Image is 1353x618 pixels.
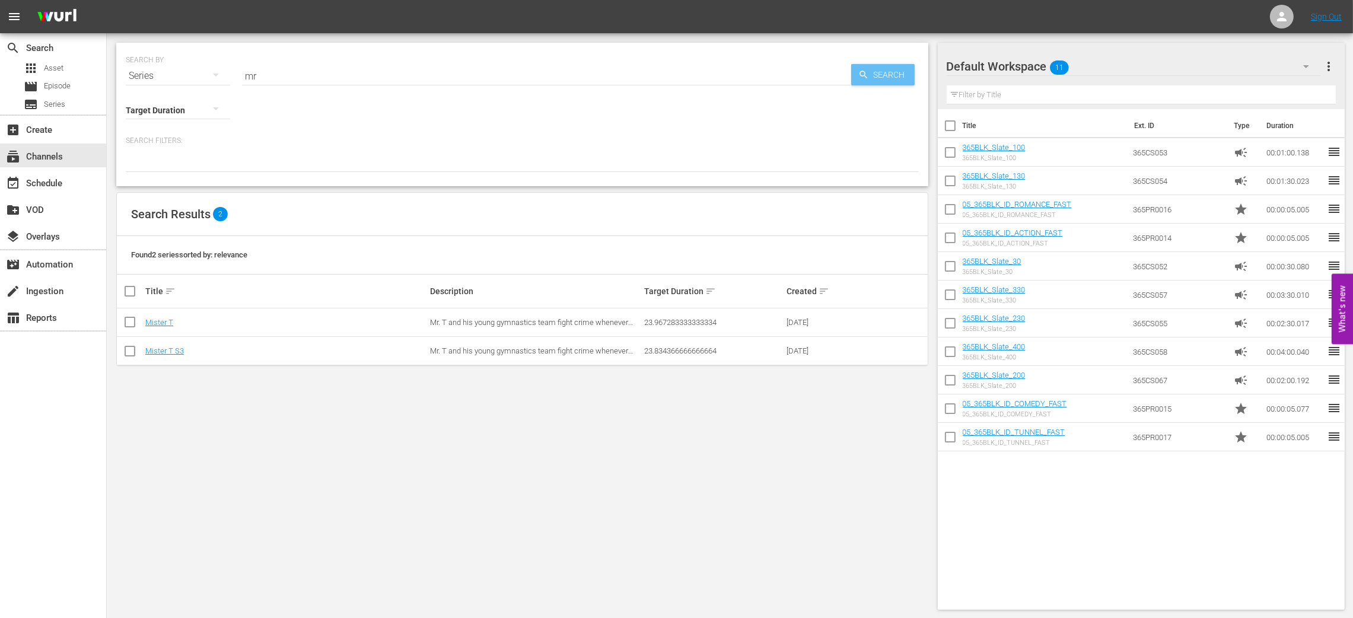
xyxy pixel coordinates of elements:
span: Ad [1234,316,1248,330]
a: 365BLK_Slate_100 [963,143,1026,152]
span: reorder [1327,287,1341,301]
span: Ad [1234,174,1248,188]
span: table_chart [6,311,20,325]
span: Search [869,64,915,85]
div: Title [145,284,427,298]
td: 00:00:05.005 [1262,423,1327,451]
div: Series [126,59,230,93]
div: 05_365BLK_ID_COMEDY_FAST [963,410,1067,418]
div: 23.967283333333334 [644,318,783,327]
a: 05_365BLK_ID_TUNNEL_FAST [963,428,1065,437]
td: 365CS067 [1128,366,1229,394]
div: [DATE] [787,346,854,355]
div: 365BLK_Slate_200 [963,382,1026,390]
div: 23.834366666666664 [644,346,783,355]
a: 05_365BLK_ID_COMEDY_FAST [963,399,1067,408]
div: Default Workspace [947,50,1321,83]
button: Search [851,64,915,85]
span: Series [44,98,65,110]
span: Ad [1234,145,1248,160]
span: subtitles [24,97,38,112]
span: reorder [1327,259,1341,273]
td: 365CS054 [1128,167,1229,195]
div: 365BLK_Slate_230 [963,325,1026,333]
a: 05_365BLK_ID_ROMANCE_FAST [963,200,1072,209]
span: Ad [1234,288,1248,302]
span: create [6,284,20,298]
span: add_box [6,123,20,137]
div: 365BLK_Slate_30 [963,268,1021,276]
span: menu [7,9,21,24]
td: 365PR0016 [1128,195,1229,224]
span: Promo [1234,231,1248,245]
a: 365BLK_Slate_130 [963,171,1026,180]
span: reorder [1327,429,1341,444]
td: 365PR0015 [1128,394,1229,423]
th: Title [963,109,1127,142]
span: Mr. T and his young gymnastics team fight crime whenever they encounter it on their tour. [431,318,633,336]
img: ans4CAIJ8jUAAAAAAAAAAAAAAAAAAAAAAAAgQb4GAAAAAAAAAAAAAAAAAAAAAAAAJMjXAAAAAAAAAAAAAAAAAAAAAAAAgAT5G... [28,3,85,31]
td: 365CS053 [1128,138,1229,167]
td: 365CS057 [1128,281,1229,309]
span: Promo [1234,402,1248,416]
span: subscriptions [6,149,20,164]
td: 00:00:05.005 [1262,195,1327,224]
span: layers [6,230,20,244]
a: 365BLK_Slate_330 [963,285,1026,294]
span: movie_filter [6,257,20,272]
td: 00:01:00.138 [1262,138,1327,167]
td: 00:03:30.010 [1262,281,1327,309]
a: 05_365BLK_ID_ACTION_FAST [963,228,1063,237]
div: Target Duration [644,284,783,298]
span: event_available [6,176,20,190]
span: create_new_folder [6,203,20,217]
div: 365BLK_Slate_400 [963,353,1026,361]
td: 00:00:30.080 [1262,252,1327,281]
td: 00:01:30.023 [1262,167,1327,195]
div: 365BLK_Slate_100 [963,154,1026,162]
span: reorder [1327,316,1341,330]
span: Mr. T and his young gymnastics team fight crime whenever they encounter it on their tour. [431,346,633,364]
span: more_vert [1322,59,1336,74]
span: Ad [1234,345,1248,359]
p: Search Filters: [126,136,919,146]
div: 365BLK_Slate_330 [963,297,1026,304]
td: 00:04:00.040 [1262,337,1327,366]
div: 05_365BLK_ID_ROMANCE_FAST [963,211,1072,219]
span: Ad [1234,373,1248,387]
span: Asset [24,61,38,75]
td: 365PR0014 [1128,224,1229,252]
div: Created [787,284,854,298]
button: Open Feedback Widget [1332,274,1353,345]
td: 00:00:05.077 [1262,394,1327,423]
span: Ad [1234,259,1248,273]
span: reorder [1327,202,1341,216]
div: 05_365BLK_ID_TUNNEL_FAST [963,439,1065,447]
td: 00:02:00.192 [1262,366,1327,394]
span: Search Results [131,207,211,221]
span: 2 [213,207,228,221]
span: 11 [1050,55,1069,80]
span: Episode [44,80,71,92]
span: reorder [1327,230,1341,244]
a: 365BLK_Slate_230 [963,314,1026,323]
span: Search [6,41,20,55]
a: Mister T S3 [145,346,184,355]
span: sort [705,286,716,297]
button: more_vert [1322,52,1336,81]
span: Found 2 series sorted by: relevance [131,250,247,259]
span: movie [24,79,38,94]
span: reorder [1327,145,1341,159]
span: Promo [1234,202,1248,216]
th: Ext. ID [1127,109,1227,142]
a: 365BLK_Slate_400 [963,342,1026,351]
a: 365BLK_Slate_30 [963,257,1021,266]
span: Asset [44,62,63,74]
th: Duration [1259,109,1330,142]
div: 365BLK_Slate_130 [963,183,1026,190]
div: Description [431,286,641,296]
span: reorder [1327,344,1341,358]
td: 00:00:05.005 [1262,224,1327,252]
span: Promo [1234,430,1248,444]
a: Sign Out [1311,12,1342,21]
